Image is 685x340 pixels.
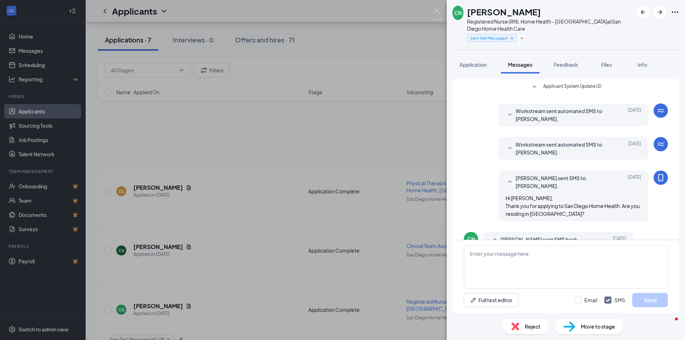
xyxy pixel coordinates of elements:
[628,174,641,190] span: [DATE]
[661,316,678,333] iframe: Intercom live chat
[464,293,518,307] button: Full text editorPen
[506,111,514,119] svg: SmallChevronDown
[518,34,526,42] button: Plus
[501,235,579,244] span: [PERSON_NAME] sent SMS back.
[654,6,666,19] button: ArrowRight
[656,173,665,182] svg: MobileSms
[516,141,609,156] span: Workstream sent automated SMS to [PERSON_NAME].
[656,8,664,16] svg: ArrowRight
[506,144,514,153] svg: SmallChevronDown
[470,35,508,41] span: Sent Text Message/Left VM
[516,174,609,190] span: [PERSON_NAME] sent SMS to [PERSON_NAME].
[508,61,532,68] span: Messages
[506,178,514,186] svg: SmallChevronUp
[639,8,647,16] svg: ArrowLeftNew
[516,107,609,123] span: Workstream sent automated SMS to [PERSON_NAME].
[601,61,612,68] span: Files
[613,235,626,244] span: [DATE]
[671,8,679,16] svg: Ellipses
[467,6,541,18] h1: [PERSON_NAME]
[491,235,499,244] svg: SmallChevronUp
[520,36,524,40] svg: Plus
[632,293,668,307] button: Send
[509,36,514,41] svg: Cross
[460,61,487,68] span: Application
[530,83,539,91] svg: SmallChevronDown
[530,83,602,91] button: SmallChevronDownApplicant System Update (2)
[628,107,641,123] span: [DATE]
[656,140,665,148] svg: WorkstreamLogo
[470,296,477,304] svg: Pen
[628,141,641,156] span: [DATE]
[454,9,462,16] div: CN
[543,83,602,91] span: Applicant System Update (2)
[467,18,633,32] div: Registered Nurse (RN), Home Health - [GEOGRAPHIC_DATA] at San Diego Home Health Care
[638,61,647,68] span: Info
[525,323,541,330] span: Reject
[554,61,578,68] span: Feedback
[506,195,640,217] span: Hi [PERSON_NAME], Thank you for applying to San Diego Home Health. Are you residing in [GEOGRAPHI...
[581,323,615,330] span: Move to stage
[656,106,665,115] svg: WorkstreamLogo
[636,6,649,19] button: ArrowLeftNew
[467,235,475,243] div: CN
